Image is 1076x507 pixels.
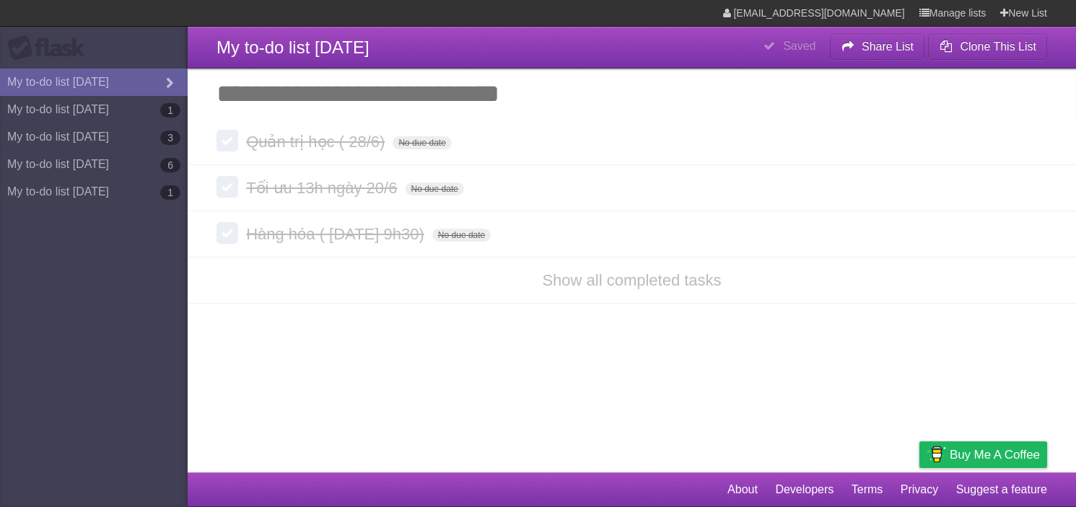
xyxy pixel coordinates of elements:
b: 6 [160,158,180,172]
a: Developers [775,476,834,503]
span: No due date [432,229,491,242]
button: Clone This List [928,34,1047,60]
label: Done [216,130,238,151]
b: 3 [160,131,180,145]
a: Buy me a coffee [919,441,1047,468]
button: Share List [830,34,925,60]
span: Quản trị học ( 28/6) [246,133,388,151]
b: 1 [160,185,180,200]
a: Show all completed tasks [542,271,721,289]
span: Buy me a coffee [950,442,1040,467]
a: About [727,476,758,503]
b: 1 [160,103,180,118]
span: No due date [393,136,451,149]
img: Buy me a coffee [927,442,946,467]
label: Done [216,222,238,244]
span: My to-do list [DATE] [216,38,369,57]
span: Hàng hóa ( [DATE] 9h30) [246,225,428,243]
b: Saved [783,40,815,52]
a: Terms [852,476,883,503]
label: Done [216,176,238,198]
div: Flask [7,35,94,61]
b: Clone This List [960,40,1036,53]
span: Tối ưu 13h ngày 20/6 [246,179,401,197]
span: No due date [406,182,464,195]
a: Privacy [901,476,938,503]
b: Share List [862,40,914,53]
a: Suggest a feature [956,476,1047,503]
